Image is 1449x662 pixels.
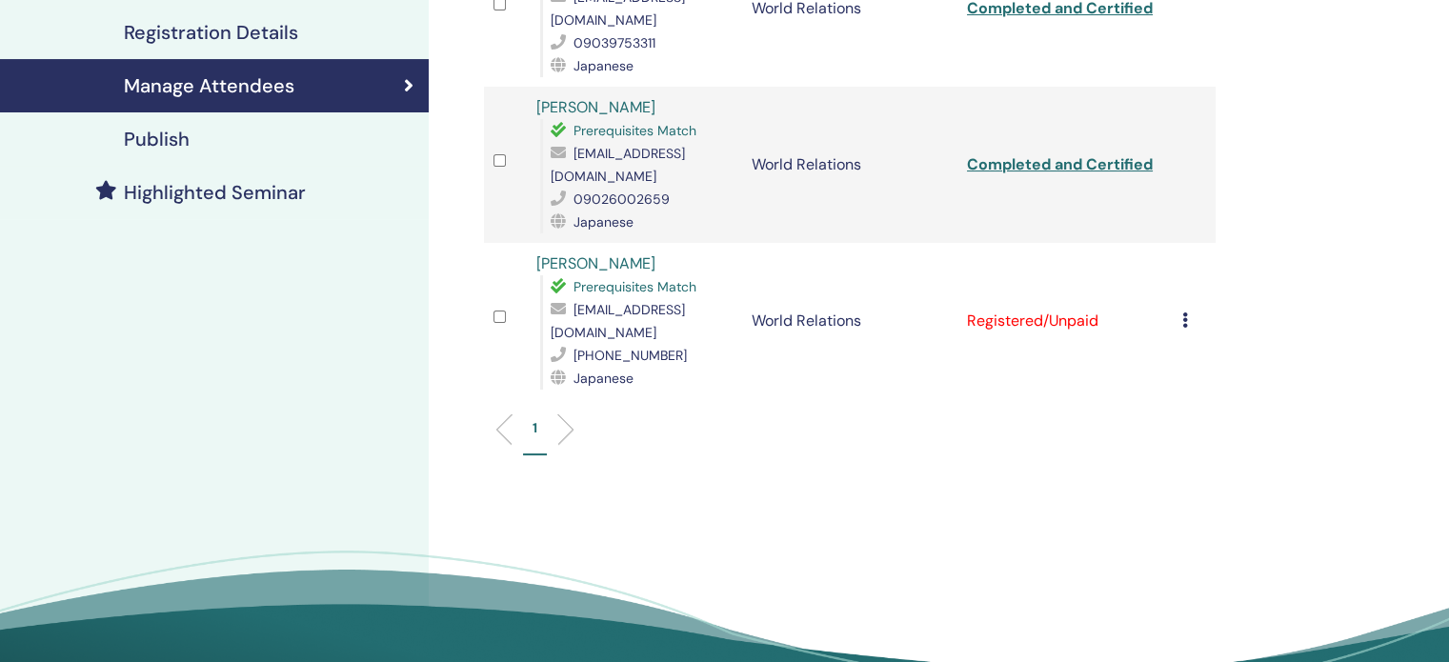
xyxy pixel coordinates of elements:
[124,74,294,97] h4: Manage Attendees
[742,243,957,399] td: World Relations
[574,370,634,387] span: Japanese
[536,253,655,273] a: [PERSON_NAME]
[124,21,298,44] h4: Registration Details
[574,347,687,364] span: [PHONE_NUMBER]
[574,122,696,139] span: Prerequisites Match
[574,57,634,74] span: Japanese
[551,145,685,185] span: [EMAIL_ADDRESS][DOMAIN_NAME]
[574,34,655,51] span: 09039753311
[742,87,957,243] td: World Relations
[533,418,537,438] p: 1
[124,181,306,204] h4: Highlighted Seminar
[124,128,190,150] h4: Publish
[536,97,655,117] a: [PERSON_NAME]
[574,213,634,231] span: Japanese
[967,154,1153,174] a: Completed and Certified
[574,191,670,208] span: 09026002659
[551,301,685,341] span: [EMAIL_ADDRESS][DOMAIN_NAME]
[574,278,696,295] span: Prerequisites Match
